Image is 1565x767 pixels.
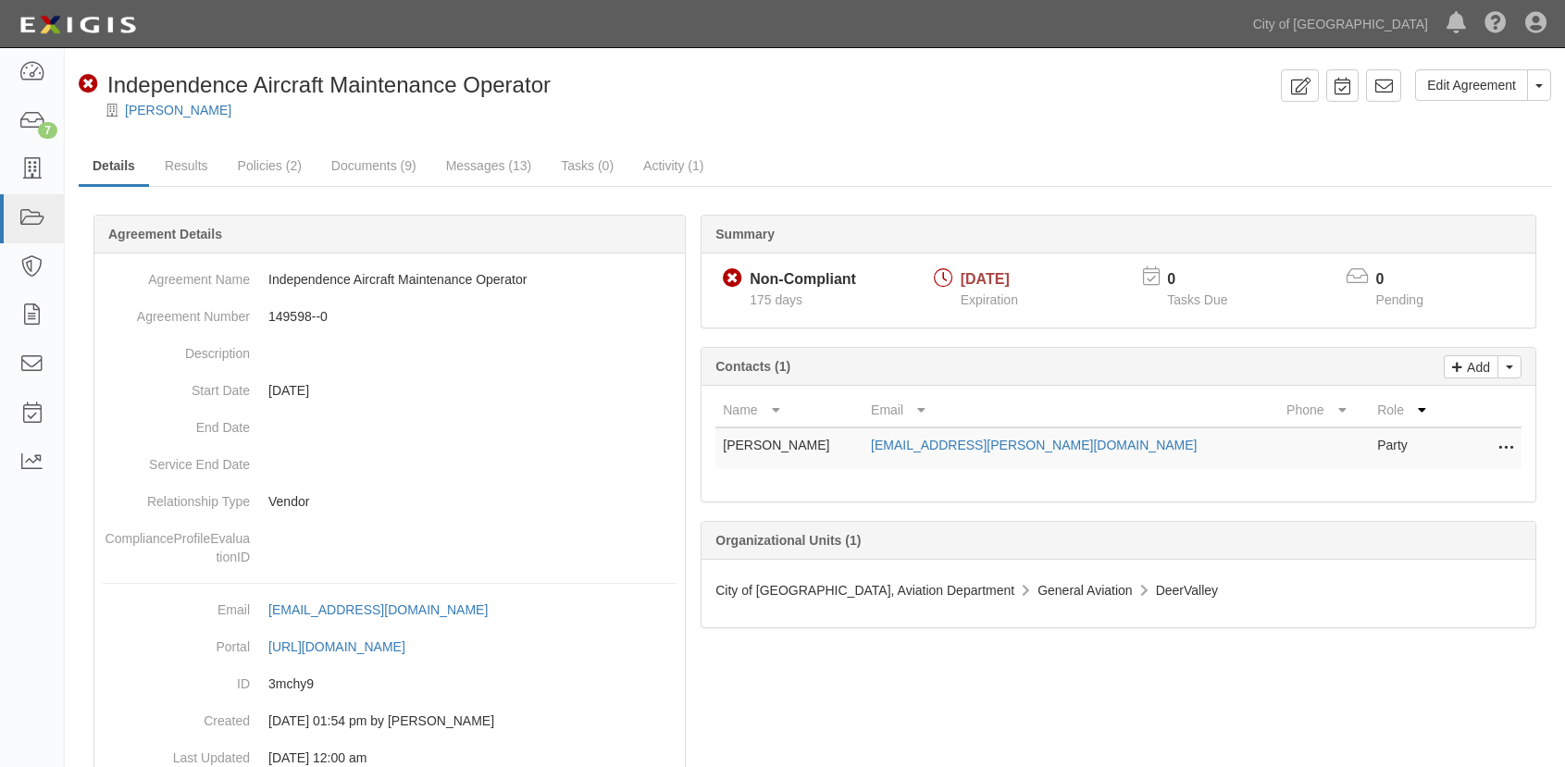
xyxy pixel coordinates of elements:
[1444,355,1498,378] a: Add
[1370,393,1447,427] th: Role
[1167,292,1227,307] span: Tasks Due
[715,427,863,469] td: [PERSON_NAME]
[102,739,250,767] dt: Last Updated
[79,147,149,187] a: Details
[1370,427,1447,469] td: Party
[268,639,426,654] a: [URL][DOMAIN_NAME]
[102,520,250,566] dt: ComplianceProfileEvaluationID
[102,298,677,335] dd: 149598--0
[1156,583,1218,598] span: DeerValley
[1037,583,1132,598] span: General Aviation
[871,438,1197,452] a: [EMAIL_ADDRESS][PERSON_NAME][DOMAIN_NAME]
[1484,13,1507,35] i: Help Center - Complianz
[79,75,98,94] i: Non-Compliant
[79,69,551,101] div: Independence Aircraft Maintenance Operator
[715,359,790,374] b: Contacts (1)
[723,269,742,289] i: Non-Compliant
[102,702,677,739] dd: [DATE] 01:54 pm by [PERSON_NAME]
[14,8,142,42] img: logo-5460c22ac91f19d4615b14bd174203de0afe785f0fc80cf4dbbc73dc1793850b.png
[1376,269,1447,291] p: 0
[38,122,57,139] div: 7
[750,292,802,307] span: Since 04/07/2025
[1376,292,1423,307] span: Pending
[1167,269,1250,291] p: 0
[715,583,1014,598] span: City of [GEOGRAPHIC_DATA], Aviation Department
[432,147,546,184] a: Messages (13)
[268,600,488,619] div: [EMAIL_ADDRESS][DOMAIN_NAME]
[863,393,1279,427] th: Email
[1415,69,1528,101] a: Edit Agreement
[629,147,717,184] a: Activity (1)
[1279,393,1370,427] th: Phone
[151,147,222,184] a: Results
[102,261,677,298] dd: Independence Aircraft Maintenance Operator
[102,335,250,363] dt: Description
[102,665,677,702] dd: 3mchy9
[102,665,250,693] dt: ID
[102,372,677,409] dd: [DATE]
[750,269,856,291] div: Non-Compliant
[715,227,775,241] b: Summary
[108,227,222,241] b: Agreement Details
[102,483,250,511] dt: Relationship Type
[102,298,250,326] dt: Agreement Number
[102,261,250,289] dt: Agreement Name
[224,147,316,184] a: Policies (2)
[961,271,1010,287] span: [DATE]
[715,393,863,427] th: Name
[102,372,250,400] dt: Start Date
[268,602,508,617] a: [EMAIL_ADDRESS][DOMAIN_NAME]
[102,628,250,656] dt: Portal
[102,409,250,437] dt: End Date
[125,103,231,118] a: [PERSON_NAME]
[107,72,551,97] span: Independence Aircraft Maintenance Operator
[102,446,250,474] dt: Service End Date
[961,292,1018,307] span: Expiration
[1462,356,1490,377] p: Add
[547,147,627,184] a: Tasks (0)
[102,591,250,619] dt: Email
[1244,6,1437,43] a: City of [GEOGRAPHIC_DATA]
[102,483,677,520] dd: Vendor
[317,147,430,184] a: Documents (9)
[715,533,861,548] b: Organizational Units (1)
[102,702,250,730] dt: Created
